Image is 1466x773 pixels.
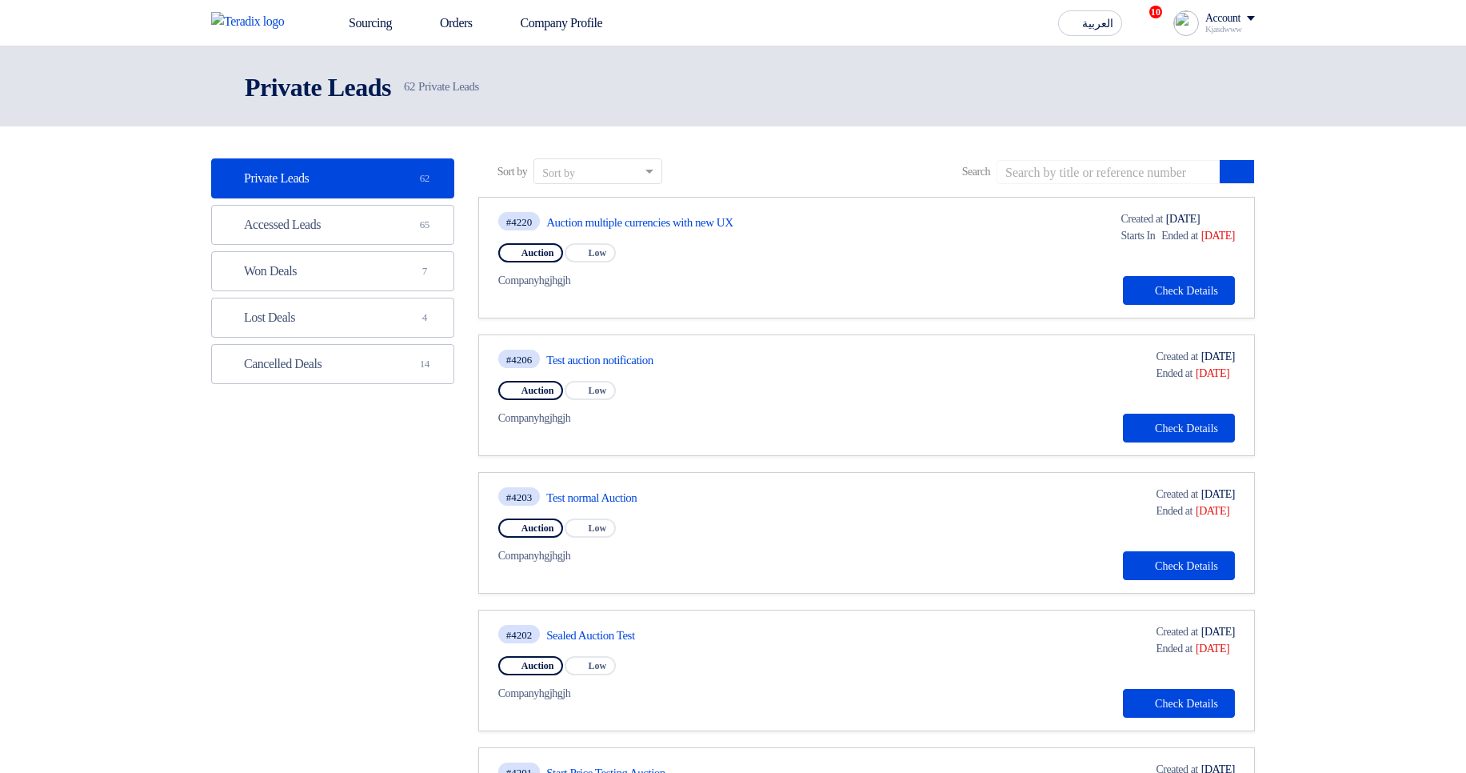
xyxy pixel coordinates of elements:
[1133,623,1235,640] div: [DATE]
[506,217,533,227] div: #4220
[521,385,554,396] span: Auction
[498,274,539,286] span: Company
[485,6,616,41] a: Company Profile
[1205,12,1240,26] div: Account
[211,298,454,338] a: Lost Deals4
[1173,10,1199,36] img: profile_test.png
[415,310,434,326] span: 4
[546,353,846,367] a: Test auction notification
[588,247,606,258] span: Low
[1123,551,1235,580] button: Check Details
[211,12,294,31] img: Teradix logo
[405,6,485,41] a: Orders
[211,158,454,198] a: Private Leads62
[1152,640,1229,657] span: [DATE]
[245,71,391,103] h2: Private Leads
[211,251,454,291] a: Won Deals7
[546,215,846,230] a: Auction multiple currencies with new UX
[498,272,850,289] div: hgjhgjh
[521,660,554,671] span: Auction
[1156,365,1192,382] span: Ended at
[404,78,479,96] span: Private Leads
[1123,276,1235,305] button: Check Details
[415,170,434,186] span: 62
[521,247,554,258] span: Auction
[1156,640,1192,657] span: Ended at
[521,523,554,534] span: Auction
[506,630,533,640] div: #4202
[506,354,533,365] div: #4206
[498,410,850,427] div: hgjhgjh
[588,385,606,396] span: Low
[542,165,575,182] div: Sort by
[1121,230,1156,242] span: Starts In
[498,687,539,699] span: Company
[1156,348,1197,365] span: Created at
[498,547,850,564] div: hgjhgjh
[1156,623,1197,640] span: Created at
[498,685,850,702] div: hgjhgjh
[1133,348,1235,365] div: [DATE]
[1152,503,1229,519] span: [DATE]
[415,263,434,279] span: 7
[1123,689,1235,718] button: Check Details
[497,163,527,180] span: Sort by
[1149,6,1162,18] span: 10
[588,660,606,671] span: Low
[997,160,1220,184] input: Search by title or reference number
[211,205,454,245] a: Accessed Leads65
[546,491,846,505] a: Test normal Auction
[1152,365,1229,382] span: [DATE]
[1121,210,1163,227] span: Created at
[404,80,415,93] span: 62
[1156,486,1197,503] span: Created at
[498,550,539,562] span: Company
[1082,18,1113,30] span: العربية
[1156,503,1192,519] span: Ended at
[546,628,846,643] a: Sealed Auction Test
[1158,227,1235,244] span: [DATE]
[1058,10,1122,36] button: العربية
[1161,227,1198,244] span: Ended at
[506,492,533,503] div: #4203
[498,412,539,424] span: Company
[211,344,454,384] a: Cancelled Deals14
[1205,25,1255,34] div: Kjasdwww
[415,217,434,233] span: 65
[588,523,606,534] span: Low
[1123,414,1235,443] button: Check Details
[1099,210,1200,227] div: [DATE]
[962,163,990,180] span: Search
[415,356,434,372] span: 14
[314,6,405,41] a: Sourcing
[1133,486,1235,503] div: [DATE]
